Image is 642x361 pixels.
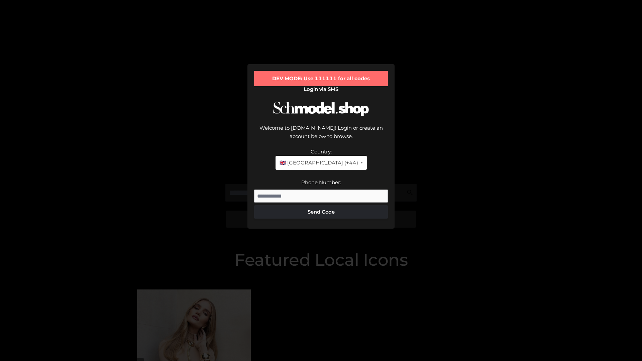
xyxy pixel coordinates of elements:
[271,96,371,122] img: Schmodel Logo
[254,71,388,86] div: DEV MODE: Use 111111 for all codes
[254,86,388,92] h2: Login via SMS
[301,179,341,186] label: Phone Number:
[254,124,388,147] div: Welcome to [DOMAIN_NAME]! Login or create an account below to browse.
[254,205,388,219] button: Send Code
[311,148,332,155] label: Country:
[280,158,358,167] span: 🇬🇧 [GEOGRAPHIC_DATA] (+44)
